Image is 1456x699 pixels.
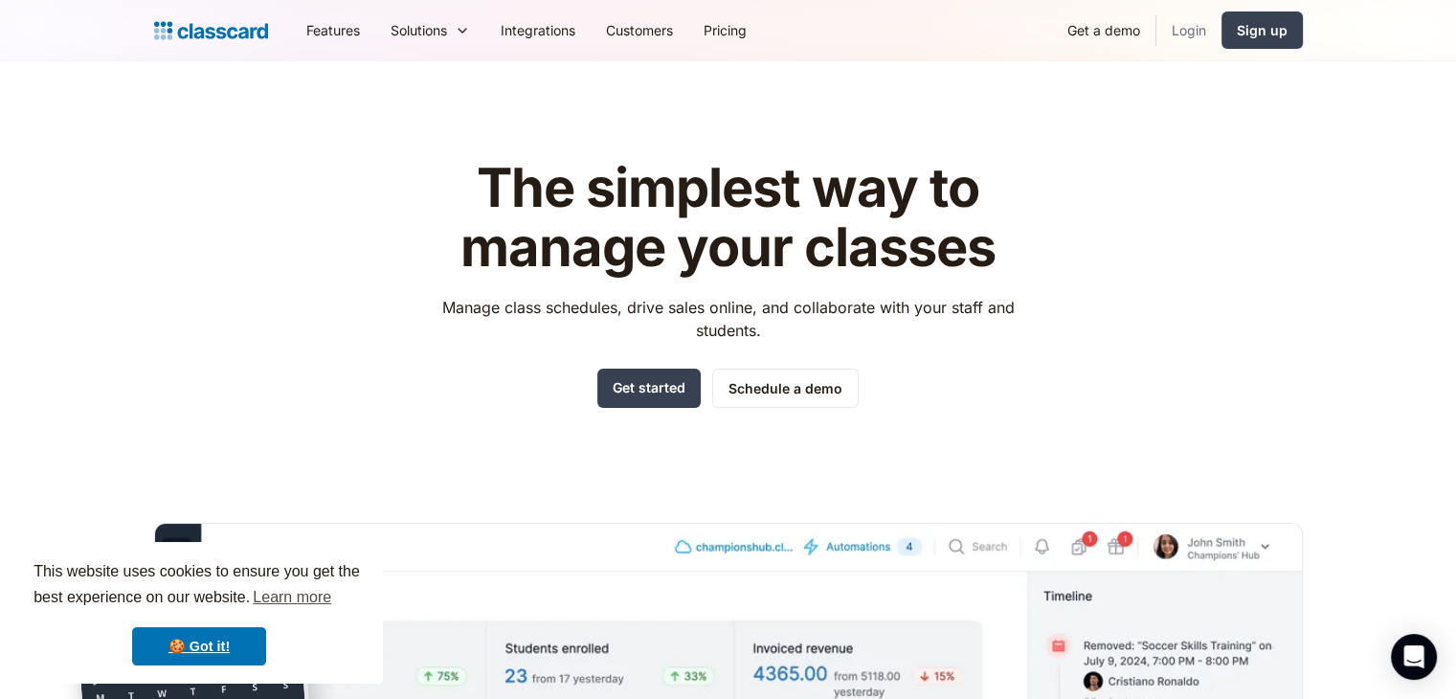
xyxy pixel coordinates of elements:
[1221,11,1303,49] a: Sign up
[154,17,268,44] a: Logo
[1391,634,1437,680] div: Open Intercom Messenger
[424,159,1032,277] h1: The simplest way to manage your classes
[424,296,1032,342] p: Manage class schedules, drive sales online, and collaborate with your staff and students.
[1237,20,1288,40] div: Sign up
[1156,9,1221,52] a: Login
[375,9,485,52] div: Solutions
[291,9,375,52] a: Features
[250,583,334,612] a: learn more about cookies
[132,627,266,665] a: dismiss cookie message
[712,369,859,408] a: Schedule a demo
[485,9,591,52] a: Integrations
[688,9,762,52] a: Pricing
[15,542,383,684] div: cookieconsent
[597,369,701,408] a: Get started
[391,20,447,40] div: Solutions
[591,9,688,52] a: Customers
[34,560,365,612] span: This website uses cookies to ensure you get the best experience on our website.
[1052,9,1155,52] a: Get a demo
